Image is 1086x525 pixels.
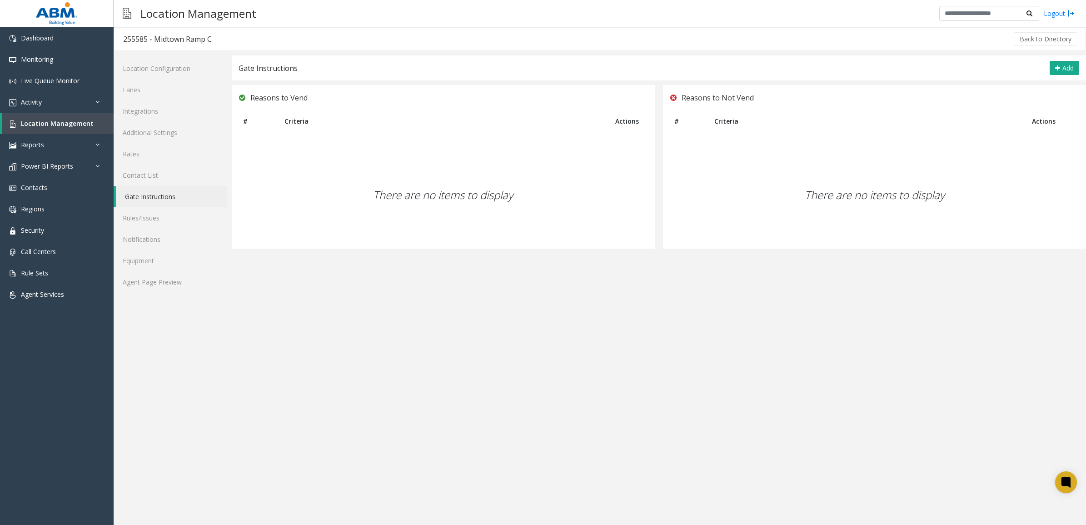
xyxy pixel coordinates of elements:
span: Location Management [21,119,94,128]
span: Agent Services [21,290,64,299]
div: Gate Instructions [239,62,298,74]
h3: Location Management [136,2,261,25]
th: Actions [608,110,650,132]
span: Monitoring [21,55,53,64]
span: Regions [21,205,45,213]
img: 'icon' [9,99,16,106]
a: Equipment [114,250,227,271]
span: Call Centers [21,247,56,256]
img: 'icon' [9,249,16,256]
a: Location Management [2,113,114,134]
img: 'icon' [9,206,16,213]
img: 'icon' [9,78,16,85]
span: Reasons to Not Vend [682,92,754,104]
th: Criteria [707,110,1025,132]
a: Lanes [114,79,227,100]
th: # [236,110,278,132]
a: Notifications [114,229,227,250]
th: # [668,110,707,132]
a: Gate Instructions [116,186,227,207]
a: Logout [1044,9,1075,18]
span: Activity [21,98,42,106]
button: Add [1050,61,1079,75]
img: 'icon' [9,291,16,299]
img: 'icon' [9,270,16,277]
img: 'icon' [9,185,16,192]
a: Contact List [114,165,227,186]
a: Rates [114,143,227,165]
span: Reports [21,140,44,149]
th: Criteria [278,110,608,132]
span: Rule Sets [21,269,48,277]
a: Location Configuration [114,58,227,79]
img: 'icon' [9,227,16,235]
button: Back to Directory [1014,32,1077,46]
a: Rules/Issues [114,207,227,229]
a: Agent Page Preview [114,271,227,293]
div: There are no items to display [232,141,655,249]
span: Reasons to Vend [250,92,308,104]
img: 'icon' [9,163,16,170]
img: close [670,92,677,104]
span: Live Queue Monitor [21,76,80,85]
span: Power BI Reports [21,162,73,170]
span: Contacts [21,183,47,192]
img: 'icon' [9,56,16,64]
div: 255585 - Midtown Ramp C [123,33,212,45]
a: Additional Settings [114,122,227,143]
img: 'icon' [9,35,16,42]
img: logout [1067,9,1075,18]
th: Actions [1025,110,1081,132]
img: pageIcon [123,2,131,25]
div: There are no items to display [663,141,1086,249]
img: check [239,92,246,104]
span: Dashboard [21,34,54,42]
a: Integrations [114,100,227,122]
span: Security [21,226,44,235]
img: 'icon' [9,142,16,149]
span: Add [1062,64,1074,72]
img: 'icon' [9,120,16,128]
